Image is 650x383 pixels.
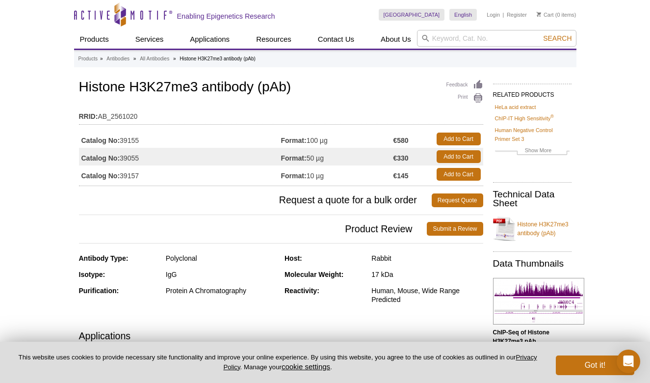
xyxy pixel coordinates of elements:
[495,126,570,143] a: Human Negative Control Primer Set 3
[79,271,105,278] strong: Isotype:
[106,55,130,63] a: Antibodies
[281,171,307,180] strong: Format:
[281,130,393,148] td: 100 µg
[78,55,98,63] a: Products
[495,146,570,157] a: Show More
[393,136,408,145] strong: €580
[493,328,572,363] p: (Click image to enlarge and see details.)
[81,154,120,163] strong: Catalog No:
[446,80,483,90] a: Feedback
[140,55,169,63] a: All Antibodies
[437,168,481,181] a: Add to Cart
[537,12,541,17] img: Your Cart
[550,114,554,119] sup: ®
[166,286,277,295] div: Protein A Chromatography
[556,356,634,375] button: Got it!
[79,165,281,183] td: 39157
[79,287,119,295] strong: Purification:
[285,287,319,295] strong: Reactivity:
[16,353,540,372] p: This website uses cookies to provide necessary site functionality and improve your online experie...
[184,30,235,49] a: Applications
[285,271,343,278] strong: Molecular Weight:
[79,112,98,121] strong: RRID:
[379,9,445,21] a: [GEOGRAPHIC_DATA]
[100,56,103,61] li: »
[281,165,393,183] td: 10 µg
[417,30,576,47] input: Keyword, Cat. No.
[371,254,483,263] div: Rabbit
[166,270,277,279] div: IgG
[495,103,536,111] a: HeLa acid extract
[393,154,408,163] strong: €330
[312,30,360,49] a: Contact Us
[223,354,537,370] a: Privacy Policy
[449,9,477,21] a: English
[79,193,432,207] span: Request a quote for a bulk order
[79,130,281,148] td: 39155
[540,34,574,43] button: Search
[79,254,129,262] strong: Antibody Type:
[446,93,483,104] a: Print
[133,56,136,61] li: »
[282,362,330,371] button: cookie settings
[180,56,256,61] li: Histone H3K27me3 antibody (pAb)
[177,12,275,21] h2: Enabling Epigenetics Research
[507,11,527,18] a: Register
[173,56,176,61] li: »
[393,171,408,180] strong: €145
[81,136,120,145] strong: Catalog No:
[437,133,481,145] a: Add to Cart
[493,329,549,345] b: ChIP-Seq of Histone H3K27me3 pAb.
[166,254,277,263] div: Polyclonal
[375,30,417,49] a: About Us
[79,80,483,96] h1: Histone H3K27me3 antibody (pAb)
[495,114,554,123] a: ChIP-IT High Sensitivity®
[79,222,427,236] span: Product Review
[371,286,483,304] div: Human, Mouse, Wide Range Predicted
[617,350,640,373] div: Open Intercom Messenger
[79,106,483,122] td: AB_2561020
[371,270,483,279] div: 17 kDa
[79,148,281,165] td: 39055
[281,148,393,165] td: 50 µg
[493,83,572,101] h2: RELATED PRODUCTS
[437,150,481,163] a: Add to Cart
[250,30,297,49] a: Resources
[537,11,554,18] a: Cart
[81,171,120,180] strong: Catalog No:
[493,278,584,325] img: Histone H3K27me3 antibody (pAb) tested by ChIP-Seq.
[285,254,302,262] strong: Host:
[281,136,307,145] strong: Format:
[537,9,576,21] li: (0 items)
[74,30,115,49] a: Products
[427,222,483,236] a: Submit a Review
[432,193,483,207] a: Request Quote
[543,34,572,42] span: Search
[493,214,572,244] a: Histone H3K27me3 antibody (pAb)
[79,328,483,343] h3: Applications
[493,190,572,208] h2: Technical Data Sheet
[281,154,307,163] strong: Format:
[487,11,500,18] a: Login
[493,259,572,268] h2: Data Thumbnails
[130,30,170,49] a: Services
[503,9,504,21] li: |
